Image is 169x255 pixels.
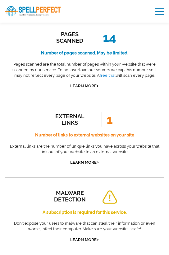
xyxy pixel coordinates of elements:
h3: All Results? [3,85,147,103]
a: Learn More> [70,84,99,88]
span: en [53,47,58,52]
img: SpellPerfect [5,6,61,16]
span: Want to view [3,85,147,91]
div: malware detection [50,190,90,203]
a: Learn More> [70,237,99,242]
img: menu.png [155,8,164,15]
th: Website Page [62,1,141,15]
td: Whitepapers [9,30,62,43]
div: external links [50,113,90,126]
span: 14 [98,30,116,45]
span: > [97,82,99,89]
a: /12-laws-of-recursive-sovereignty/ [66,48,124,53]
h4: A subscription is required for this service. [9,209,160,216]
td: configs [9,44,62,58]
span: en [53,33,58,37]
div: Pages Scanned [50,31,90,44]
a: Get Free Trial [47,109,103,122]
span: en [53,19,58,23]
p: Don’t expose your users to malware that can steal their information or even worse, infect their c... [9,221,160,232]
span: > [97,159,99,166]
img: alert [102,190,117,204]
h4: Number of links to external websites on your site [9,131,160,139]
h4: Number of pages scanned. May be limited. [9,49,160,57]
th: Error Word [9,1,62,15]
p: External links are the number of unique links you have across your website that link out of your ... [9,144,160,155]
a: /12-laws-of-recursive-sovereignty/ [66,20,124,25]
a: free trial [100,73,116,78]
td: Backpropagate [9,15,62,29]
span: 1 [102,112,113,127]
a: 1 [72,162,78,169]
a: Learn More> [70,160,99,165]
p: Pages scanned are the total number of pages within your website that were scanned by our service.... [9,62,160,79]
a: / [66,34,69,39]
span: > [97,236,99,243]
